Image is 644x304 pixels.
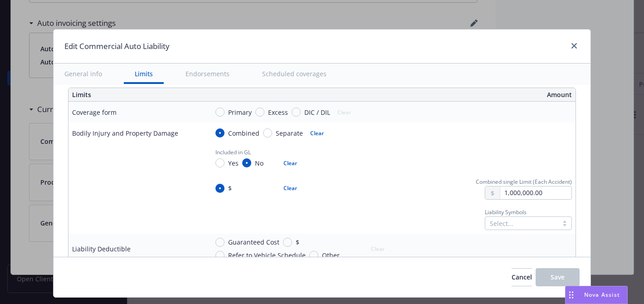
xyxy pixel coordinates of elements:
span: Liability Symbols [485,208,527,216]
button: Scheduled coverages [251,64,337,84]
span: Combined single Limit (Each Accident) [476,178,572,186]
span: Nova Assist [584,291,620,299]
div: Coverage form [72,108,117,117]
th: Limits [68,88,271,102]
input: No [242,158,251,167]
span: Guaranteed Cost [228,237,279,247]
input: Yes [215,158,224,167]
span: Yes [228,158,239,168]
span: $ [296,237,299,247]
div: Drag to move [566,286,577,304]
button: Nova Assist [565,286,628,304]
button: Clear [305,127,329,139]
span: Other [322,250,340,260]
button: Endorsements [175,64,240,84]
span: No [255,158,263,168]
input: Other [309,251,318,260]
button: Clear [278,182,302,195]
span: Included in GL [215,148,251,156]
button: General info [54,64,113,84]
span: Excess [268,108,288,117]
button: Limits [124,64,164,84]
input: Separate [263,128,272,137]
span: Primary [228,108,252,117]
span: Separate [276,128,303,138]
th: Amount [327,88,576,102]
h1: Edit Commercial Auto Liability [64,40,170,52]
input: Combined [215,128,224,137]
span: $ [228,183,232,193]
span: Combined [228,128,259,138]
input: Guaranteed Cost [215,238,224,247]
span: DIC / DIL [304,108,330,117]
button: Clear [278,157,302,169]
input: DIC / DIL [292,108,301,117]
input: Primary [215,108,224,117]
input: Excess [255,108,264,117]
input: $ [283,238,292,247]
span: Refer to Vehicle Schedule [228,250,306,260]
input: Refer to Vehicle Schedule [215,251,224,260]
div: Liability Deductible [72,244,131,254]
input: $ [215,184,224,193]
div: Bodily Injury and Property Damage [72,128,178,138]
